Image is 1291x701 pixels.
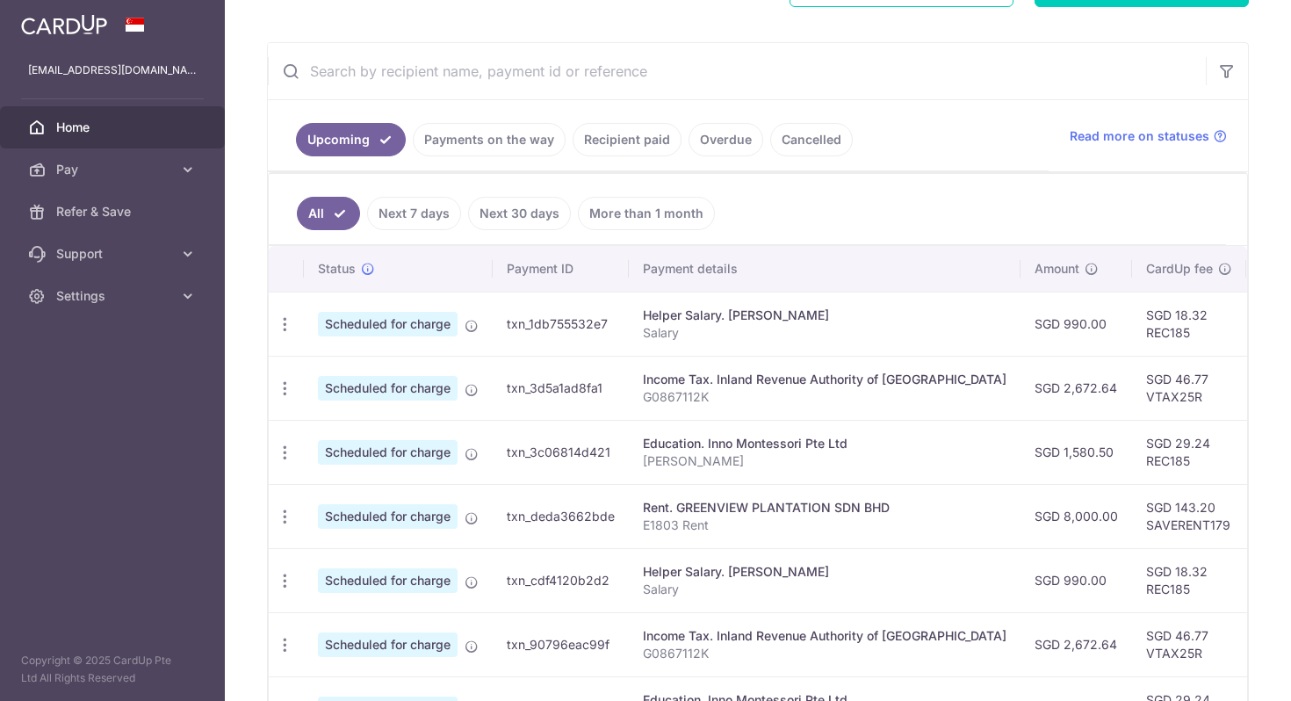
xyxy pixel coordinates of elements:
[468,197,571,230] a: Next 30 days
[1132,548,1246,612] td: SGD 18.32 REC185
[1070,127,1209,145] span: Read more on statuses
[56,245,172,263] span: Support
[493,612,629,676] td: txn_90796eac99f
[1021,356,1132,420] td: SGD 2,672.64
[296,123,406,156] a: Upcoming
[643,645,1006,662] p: G0867112K
[493,420,629,484] td: txn_3c06814d421
[56,287,172,305] span: Settings
[493,484,629,548] td: txn_deda3662bde
[493,246,629,292] th: Payment ID
[1021,548,1132,612] td: SGD 990.00
[268,43,1206,99] input: Search by recipient name, payment id or reference
[643,581,1006,598] p: Salary
[367,197,461,230] a: Next 7 days
[1132,292,1246,356] td: SGD 18.32 REC185
[318,504,458,529] span: Scheduled for charge
[689,123,763,156] a: Overdue
[629,246,1021,292] th: Payment details
[1021,292,1132,356] td: SGD 990.00
[493,356,629,420] td: txn_3d5a1ad8fa1
[1132,420,1246,484] td: SGD 29.24 REC185
[643,563,1006,581] div: Helper Salary. [PERSON_NAME]
[643,517,1006,534] p: E1803 Rent
[56,161,172,178] span: Pay
[1132,612,1246,676] td: SGD 46.77 VTAX25R
[297,197,360,230] a: All
[1132,484,1246,548] td: SGD 143.20 SAVERENT179
[1035,260,1079,278] span: Amount
[28,61,197,79] p: [EMAIL_ADDRESS][DOMAIN_NAME]
[318,312,458,336] span: Scheduled for charge
[318,376,458,401] span: Scheduled for charge
[643,307,1006,324] div: Helper Salary. [PERSON_NAME]
[318,568,458,593] span: Scheduled for charge
[21,14,107,35] img: CardUp
[643,452,1006,470] p: [PERSON_NAME]
[643,388,1006,406] p: G0867112K
[643,371,1006,388] div: Income Tax. Inland Revenue Authority of [GEOGRAPHIC_DATA]
[770,123,853,156] a: Cancelled
[493,292,629,356] td: txn_1db755532e7
[1146,260,1213,278] span: CardUp fee
[1021,484,1132,548] td: SGD 8,000.00
[493,548,629,612] td: txn_cdf4120b2d2
[643,435,1006,452] div: Education. Inno Montessori Pte Ltd
[1021,612,1132,676] td: SGD 2,672.64
[56,203,172,220] span: Refer & Save
[643,324,1006,342] p: Salary
[573,123,682,156] a: Recipient paid
[318,440,458,465] span: Scheduled for charge
[643,627,1006,645] div: Income Tax. Inland Revenue Authority of [GEOGRAPHIC_DATA]
[56,119,172,136] span: Home
[1070,127,1227,145] a: Read more on statuses
[318,632,458,657] span: Scheduled for charge
[413,123,566,156] a: Payments on the way
[578,197,715,230] a: More than 1 month
[318,260,356,278] span: Status
[1021,420,1132,484] td: SGD 1,580.50
[643,499,1006,517] div: Rent. GREENVIEW PLANTATION SDN BHD
[1132,356,1246,420] td: SGD 46.77 VTAX25R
